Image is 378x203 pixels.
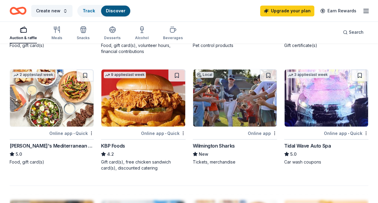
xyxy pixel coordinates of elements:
[284,69,368,126] img: Image for Tidal Wave Auto Spa
[284,159,368,165] div: Car wash coupons
[193,69,277,126] img: Image for Wilmington Sharks
[284,142,331,149] div: Tidal Wave Auto Spa
[324,129,368,137] div: Online app Quick
[10,142,94,149] div: [PERSON_NAME]'s Mediterranean Cafe
[31,5,72,17] button: Create new
[49,129,94,137] div: Online app Quick
[73,131,75,136] span: •
[260,5,314,16] a: Upgrade your plan
[77,23,90,43] button: Snacks
[77,36,90,40] div: Snacks
[195,72,214,78] div: Local
[77,5,131,17] button: TrackDiscover
[101,69,185,171] a: Image for KBP Foods9 applieslast weekOnline app•QuickKBP Foods4.2Gift card(s), free chicken sandw...
[104,36,121,40] div: Desserts
[135,23,149,43] button: Alcohol
[338,26,368,38] button: Search
[101,159,185,171] div: Gift card(s), free chicken sandwich card(s), discounted catering
[83,8,95,13] a: Track
[106,8,125,13] a: Discover
[284,42,368,48] div: Gift certificate(s)
[284,69,368,165] a: Image for Tidal Wave Auto Spa3 applieslast weekOnline app•QuickTidal Wave Auto Spa5.0Car wash cou...
[10,69,94,165] a: Image for Taziki's Mediterranean Cafe2 applieslast weekOnline app•Quick[PERSON_NAME]'s Mediterran...
[36,7,60,14] span: Create new
[193,142,235,149] div: Wilmington Sharks
[16,150,22,158] span: 5.0
[141,129,186,137] div: Online app Quick
[101,42,185,55] div: Food, gift card(s), volunteer hours, financial contributions
[348,131,349,136] span: •
[10,159,94,165] div: Food, gift card(s)
[317,5,360,16] a: Earn Rewards
[135,36,149,40] div: Alcohol
[163,23,183,43] button: Beverages
[199,150,208,158] span: New
[193,42,277,48] div: Pet control products
[51,36,62,40] div: Meals
[165,131,166,136] span: •
[290,150,297,158] span: 5.0
[101,142,125,149] div: KBP Foods
[101,69,185,126] img: Image for KBP Foods
[193,69,277,165] a: Image for Wilmington SharksLocalOnline appWilmington SharksNewTickets, merchandise
[10,36,37,40] div: Auction & raffle
[104,23,121,43] button: Desserts
[10,23,37,43] button: Auction & raffle
[51,23,62,43] button: Meals
[10,4,26,18] a: Home
[349,29,364,36] span: Search
[107,150,114,158] span: 4.2
[163,36,183,40] div: Beverages
[193,159,277,165] div: Tickets, merchandise
[10,42,94,48] div: Food, gift card(s)
[12,72,54,78] div: 2 applies last week
[287,72,329,78] div: 3 applies last week
[248,129,277,137] div: Online app
[104,72,146,78] div: 9 applies last week
[10,69,94,126] img: Image for Taziki's Mediterranean Cafe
